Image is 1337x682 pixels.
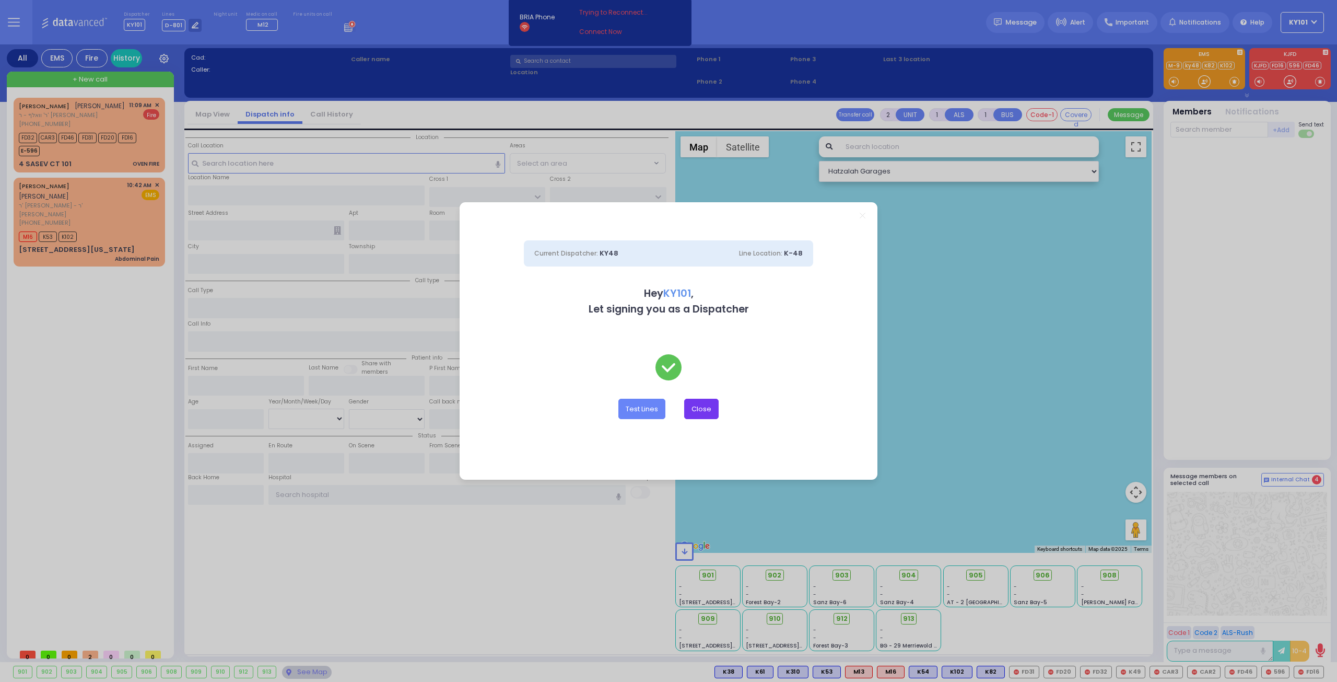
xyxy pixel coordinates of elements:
b: Hey , [644,286,694,300]
span: KY101 [663,286,691,300]
button: Close [684,399,719,419]
span: K-48 [784,248,803,258]
b: Let signing you as a Dispatcher [589,302,749,316]
img: check-green.svg [655,354,682,380]
span: Line Location: [739,249,782,258]
span: Current Dispatcher: [534,249,598,258]
span: KY48 [600,248,618,258]
button: Test Lines [618,399,665,419]
a: Close [860,213,865,218]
